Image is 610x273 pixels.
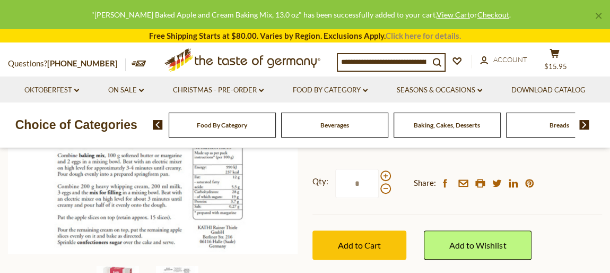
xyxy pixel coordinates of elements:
[153,120,163,130] img: previous arrow
[320,121,349,129] a: Beverages
[293,84,368,96] a: Food By Category
[480,54,527,66] a: Account
[424,231,531,260] a: Add to Wishlist
[338,240,381,250] span: Add to Cart
[414,176,436,190] span: Share:
[477,10,509,19] a: Checkout
[197,121,247,129] a: Food By Category
[414,121,480,129] a: Baking, Cakes, Desserts
[437,10,470,19] a: View Cart
[386,31,461,40] a: Click here for details.
[312,231,406,260] button: Add to Cart
[511,84,586,96] a: Download Catalog
[595,13,602,19] a: ×
[397,84,482,96] a: Seasons & Occasions
[335,169,379,198] input: Qty:
[493,55,527,64] span: Account
[173,84,264,96] a: Christmas - PRE-ORDER
[579,120,589,130] img: next arrow
[8,57,126,71] p: Questions?
[8,8,593,21] div: "[PERSON_NAME] Baked Apple and Cream Baking Mix, 13.0 oz" has been successfully added to your car...
[24,84,79,96] a: Oktoberfest
[312,175,328,188] strong: Qty:
[47,58,118,68] a: [PHONE_NUMBER]
[544,62,567,71] span: $15.95
[538,48,570,75] button: $15.95
[550,121,569,129] a: Breads
[108,84,144,96] a: On Sale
